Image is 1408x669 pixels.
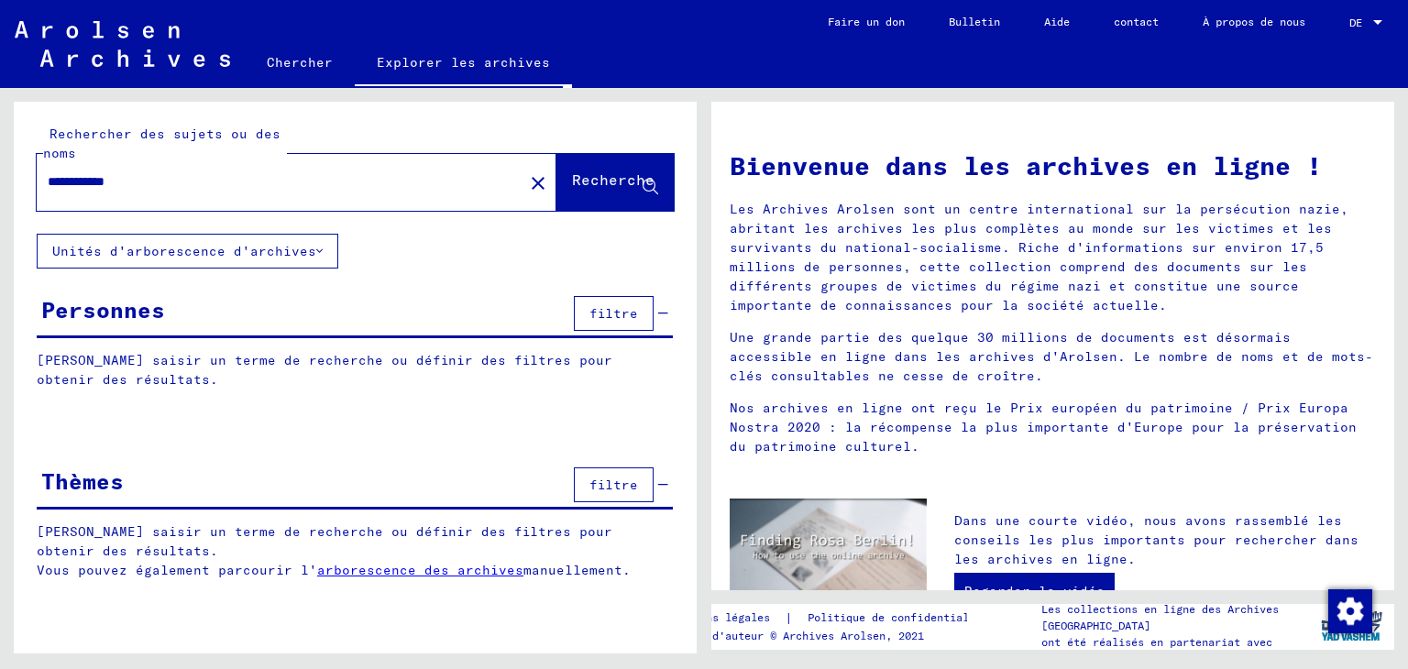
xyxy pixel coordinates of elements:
font: contact [1114,15,1159,28]
a: arborescence des archives [317,562,523,578]
font: Mentions légales [667,610,770,624]
font: Faire un don [828,15,905,28]
font: [PERSON_NAME] saisir un terme de recherche ou définir des filtres pour obtenir des résultats. [37,352,612,388]
font: | [785,609,793,626]
font: Politique de confidentialité [808,610,988,624]
font: Droits d'auteur © Archives Arolsen, 2021 [667,629,924,642]
img: Arolsen_neg.svg [15,21,230,67]
button: Recherche [556,154,674,211]
img: yv_logo.png [1317,603,1386,649]
font: Personnes [41,296,165,324]
font: Une grande partie des quelque 30 millions de documents est désormais accessible en ligne dans les... [730,329,1373,384]
font: Regarder la vidéo [964,583,1105,599]
font: À propos de nous [1203,15,1305,28]
font: manuellement. [523,562,631,578]
font: Explorer les archives [377,54,550,71]
font: Unités d'arborescence d'archives [52,243,316,259]
mat-icon: close [527,172,549,194]
a: Politique de confidentialité [793,609,1010,628]
img: video.jpg [730,499,927,606]
div: Modifier le consentement [1327,588,1371,632]
font: Thèmes [41,467,124,495]
font: Nos archives en ligne ont reçu le Prix européen du patrimoine / Prix Europa Nostra 2020 : la réco... [730,400,1357,455]
font: filtre [589,305,638,322]
font: Aide [1044,15,1070,28]
font: Bulletin [949,15,1000,28]
font: DE [1349,16,1362,29]
font: Bienvenue dans les archives en ligne ! [730,149,1322,181]
img: Modifier le consentement [1328,589,1372,633]
font: Recherche [572,170,654,189]
a: Chercher [245,40,355,84]
a: Explorer les archives [355,40,572,88]
a: Mentions légales [667,609,785,628]
button: filtre [574,467,654,502]
font: Chercher [267,54,333,71]
font: Dans une courte vidéo, nous avons rassemblé les conseils les plus importants pour rechercher dans... [954,512,1358,567]
font: Les Archives Arolsen sont un centre international sur la persécution nazie, abritant les archives... [730,201,1348,313]
font: [PERSON_NAME] saisir un terme de recherche ou définir des filtres pour obtenir des résultats. [37,523,612,559]
font: filtre [589,477,638,493]
font: Rechercher des sujets ou des noms [43,126,280,161]
font: Vous pouvez également parcourir l' [37,562,317,578]
button: filtre [574,296,654,331]
button: Clair [520,164,556,201]
font: ont été réalisés en partenariat avec [1041,635,1272,649]
button: Unités d'arborescence d'archives [37,234,338,269]
a: Regarder la vidéo [954,573,1115,609]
